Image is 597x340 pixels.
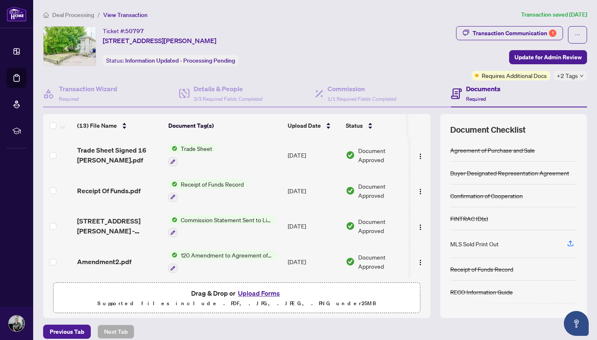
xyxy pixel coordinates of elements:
[358,182,410,200] span: Document Approved
[103,36,216,46] span: [STREET_ADDRESS][PERSON_NAME]
[103,55,238,66] div: Status:
[77,216,162,236] span: [STREET_ADDRESS][PERSON_NAME] - INVOICE.pdf
[59,96,79,102] span: Required
[456,26,563,40] button: Transaction Communication1
[414,148,427,162] button: Logo
[450,124,526,136] span: Document Checklist
[52,11,94,19] span: Deal Processing
[346,151,355,160] img: Document Status
[549,29,556,37] div: 1
[103,11,148,19] span: View Transaction
[358,253,410,271] span: Document Approved
[358,217,410,235] span: Document Approved
[43,325,91,339] button: Previous Tab
[417,153,424,160] img: Logo
[43,12,49,18] span: home
[575,32,580,38] span: ellipsis
[168,215,177,224] img: Status Icon
[168,250,276,273] button: Status Icon120 Amendment to Agreement of Purchase and Sale
[77,145,162,165] span: Trade Sheet Signed 16 [PERSON_NAME].pdf
[284,209,342,244] td: [DATE]
[125,27,144,35] span: 50797
[346,186,355,195] img: Document Status
[9,316,24,331] img: Profile Icon
[466,96,486,102] span: Required
[165,114,284,137] th: Document Tag(s)
[358,146,410,164] span: Document Approved
[346,121,363,130] span: Status
[168,250,177,260] img: Status Icon
[509,50,587,64] button: Update for Admin Review
[482,71,547,80] span: Requires Additional Docs
[450,191,523,200] div: Confirmation of Cooperation
[580,74,584,78] span: down
[328,84,396,94] h4: Commission
[7,6,27,22] img: logo
[557,71,578,80] span: +2 Tags
[125,57,235,64] span: Information Updated - Processing Pending
[77,186,141,196] span: Receipt Of Funds.pdf
[194,84,262,94] h4: Details & People
[168,144,216,166] button: Status IconTrade Sheet
[450,239,499,248] div: MLS Sold Print Out
[346,221,355,231] img: Document Status
[564,311,589,336] button: Open asap
[168,180,177,189] img: Status Icon
[521,10,587,19] article: Transaction saved [DATE]
[97,325,134,339] button: Next Tab
[450,146,535,155] div: Agreement of Purchase and Sale
[235,288,282,299] button: Upload Forms
[288,121,321,130] span: Upload Date
[177,250,276,260] span: 120 Amendment to Agreement of Purchase and Sale
[414,255,427,268] button: Logo
[284,244,342,279] td: [DATE]
[328,96,396,102] span: 1/1 Required Fields Completed
[194,96,262,102] span: 3/3 Required Fields Completed
[417,224,424,231] img: Logo
[53,283,420,313] span: Drag & Drop orUpload FormsSupported files include .PDF, .JPG, .JPEG, .PNG under25MB
[168,180,247,202] button: Status IconReceipt of Funds Record
[177,180,247,189] span: Receipt of Funds Record
[97,10,100,19] li: /
[77,121,117,130] span: (13) File Name
[346,257,355,266] img: Document Status
[417,188,424,195] img: Logo
[284,137,342,173] td: [DATE]
[466,84,500,94] h4: Documents
[417,259,424,266] img: Logo
[58,299,415,308] p: Supported files include .PDF, .JPG, .JPEG, .PNG under 25 MB
[450,214,488,223] div: FINTRAC ID(s)
[450,265,513,274] div: Receipt of Funds Record
[168,215,276,238] button: Status IconCommission Statement Sent to Listing Brokerage
[414,184,427,197] button: Logo
[450,168,569,177] div: Buyer Designated Representation Agreement
[514,51,582,64] span: Update for Admin Review
[177,215,276,224] span: Commission Statement Sent to Listing Brokerage
[50,325,84,338] span: Previous Tab
[473,27,556,40] div: Transaction Communication
[44,27,96,66] img: IMG-W12276334_1.jpg
[177,144,216,153] span: Trade Sheet
[414,219,427,233] button: Logo
[191,288,282,299] span: Drag & Drop or
[284,173,342,209] td: [DATE]
[450,287,513,296] div: RECO Information Guide
[168,144,177,153] img: Status Icon
[77,257,131,267] span: Amendment2.pdf
[59,84,117,94] h4: Transaction Wizard
[342,114,413,137] th: Status
[74,114,165,137] th: (13) File Name
[103,26,144,36] div: Ticket #:
[284,114,342,137] th: Upload Date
